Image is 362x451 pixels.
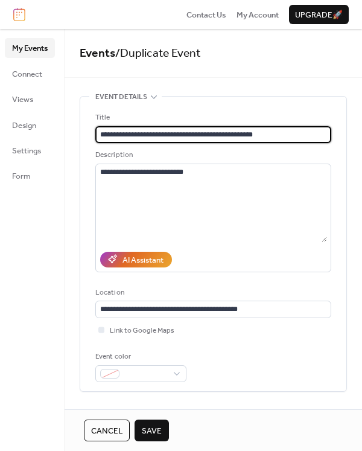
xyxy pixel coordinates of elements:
span: Date and time [95,406,147,418]
span: Form [12,170,31,182]
a: Contact Us [186,8,226,21]
a: My Events [5,38,55,57]
span: Link to Google Maps [110,325,174,337]
div: Description [95,149,329,161]
img: logo [13,8,25,21]
a: Design [5,115,55,135]
a: My Account [237,8,279,21]
div: Title [95,112,329,124]
a: Settings [5,141,55,160]
button: Save [135,420,169,441]
div: Event color [95,351,184,363]
span: Design [12,120,36,132]
button: AI Assistant [100,252,172,267]
span: Save [142,425,162,437]
span: Cancel [91,425,122,437]
div: Location [95,287,329,299]
button: Upgrade🚀 [289,5,349,24]
span: Settings [12,145,41,157]
span: Contact Us [186,9,226,21]
a: Events [80,42,115,65]
span: My Events [12,42,48,54]
span: Connect [12,68,42,80]
span: My Account [237,9,279,21]
a: Connect [5,64,55,83]
span: / Duplicate Event [115,42,201,65]
a: Form [5,166,55,185]
span: Views [12,94,33,106]
button: Cancel [84,420,130,441]
span: Upgrade 🚀 [295,9,343,21]
span: Event details [95,91,147,103]
a: Views [5,89,55,109]
div: AI Assistant [122,254,164,266]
